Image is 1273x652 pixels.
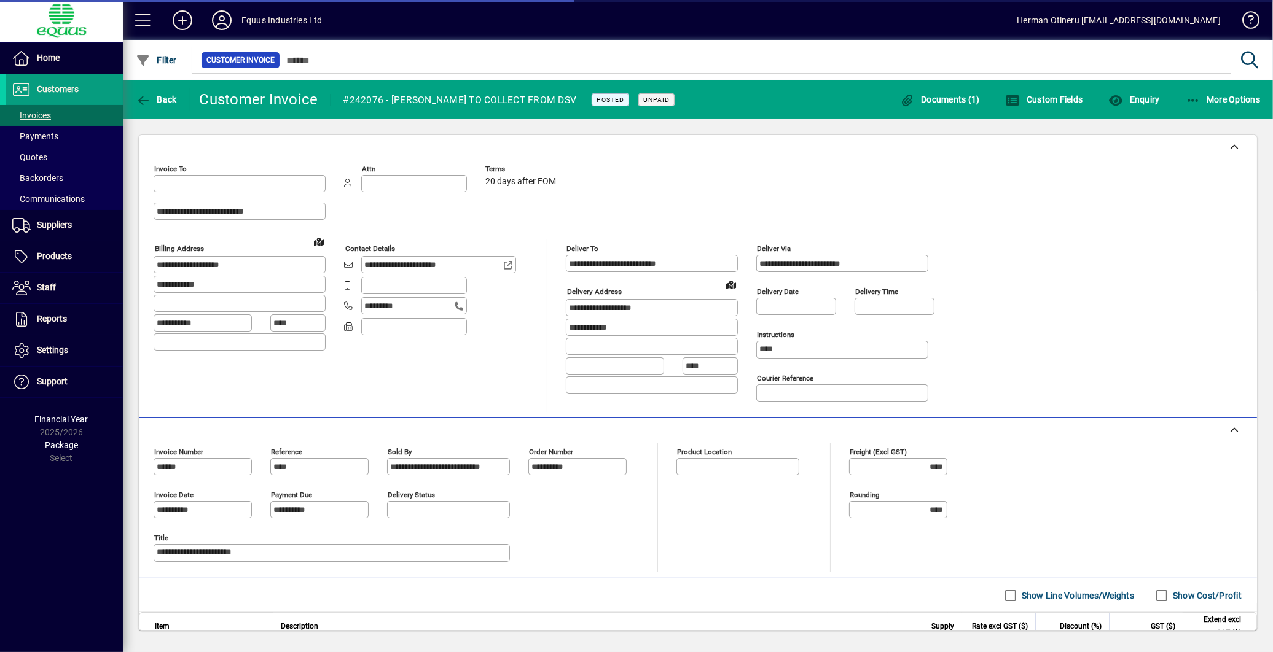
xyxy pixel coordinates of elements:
span: Products [37,251,72,261]
a: Suppliers [6,210,123,241]
span: Description [281,619,318,633]
span: Settings [37,345,68,355]
a: Communications [6,188,123,209]
app-page-header-button: Back [123,88,190,111]
span: Home [37,53,60,63]
a: Home [6,43,123,74]
a: Reports [6,304,123,335]
button: Add [163,9,202,31]
mat-label: Invoice To [154,165,187,173]
span: Item [155,619,170,633]
span: Package [45,440,78,450]
mat-label: Product location [677,448,732,456]
span: Customers [37,84,79,94]
span: Enquiry [1108,95,1159,104]
span: Backorders [12,173,63,183]
mat-label: Delivery time [855,287,898,296]
span: Documents (1) [900,95,980,104]
span: Discount (%) [1060,619,1102,633]
span: Rate excl GST ($) [972,619,1028,633]
a: Backorders [6,168,123,188]
a: Settings [6,335,123,366]
button: Documents (1) [897,88,983,111]
mat-label: Courier Reference [757,374,813,382]
span: Terms [485,165,559,173]
button: Profile [202,9,241,31]
a: Payments [6,126,123,147]
div: Herman Otineru [EMAIL_ADDRESS][DOMAIN_NAME] [1017,10,1221,30]
button: Enquiry [1105,88,1162,111]
a: Support [6,367,123,397]
span: Posted [597,96,624,104]
button: More Options [1183,88,1264,111]
span: Financial Year [35,414,88,424]
span: Customer Invoice [206,54,275,66]
span: Extend excl GST ($) [1191,613,1241,640]
mat-label: Rounding [850,491,879,499]
mat-label: Reference [271,448,302,456]
a: Staff [6,273,123,303]
a: View on map [309,231,329,251]
mat-label: Invoice date [154,491,194,499]
mat-label: Instructions [757,330,794,339]
button: Back [133,88,180,111]
div: #242076 - [PERSON_NAME] TO COLLECT FROM DSV [343,90,577,110]
span: Suppliers [37,220,72,230]
mat-label: Delivery date [757,287,799,296]
button: Custom Fields [1003,88,1086,111]
mat-label: Freight (excl GST) [850,448,907,456]
mat-label: Deliver To [566,244,598,253]
a: Knowledge Base [1233,2,1258,42]
mat-label: Payment due [271,491,312,499]
span: 20 days after EOM [485,177,556,187]
span: Quotes [12,152,47,162]
span: Filter [136,55,177,65]
span: Unpaid [643,96,670,104]
mat-label: Delivery status [388,491,435,499]
div: Equus Industries Ltd [241,10,323,30]
span: Support [37,376,68,386]
span: Staff [37,282,56,292]
span: Back [136,95,177,104]
div: Customer Invoice [200,90,318,109]
span: Reports [37,314,67,324]
span: Payments [12,131,58,141]
span: Custom Fields [1006,95,1083,104]
mat-label: Order number [529,448,573,456]
a: View on map [721,274,741,294]
label: Show Cost/Profit [1170,589,1242,602]
mat-label: Title [154,534,168,542]
a: Invoices [6,105,123,126]
mat-label: Sold by [388,448,412,456]
a: Quotes [6,147,123,168]
span: Supply [931,619,954,633]
mat-label: Attn [362,165,375,173]
span: Communications [12,194,85,204]
span: GST ($) [1151,619,1175,633]
mat-label: Deliver via [757,244,791,253]
label: Show Line Volumes/Weights [1019,589,1134,602]
button: Filter [133,49,180,71]
mat-label: Invoice number [154,448,203,456]
a: Products [6,241,123,272]
span: More Options [1186,95,1261,104]
span: Invoices [12,111,51,120]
